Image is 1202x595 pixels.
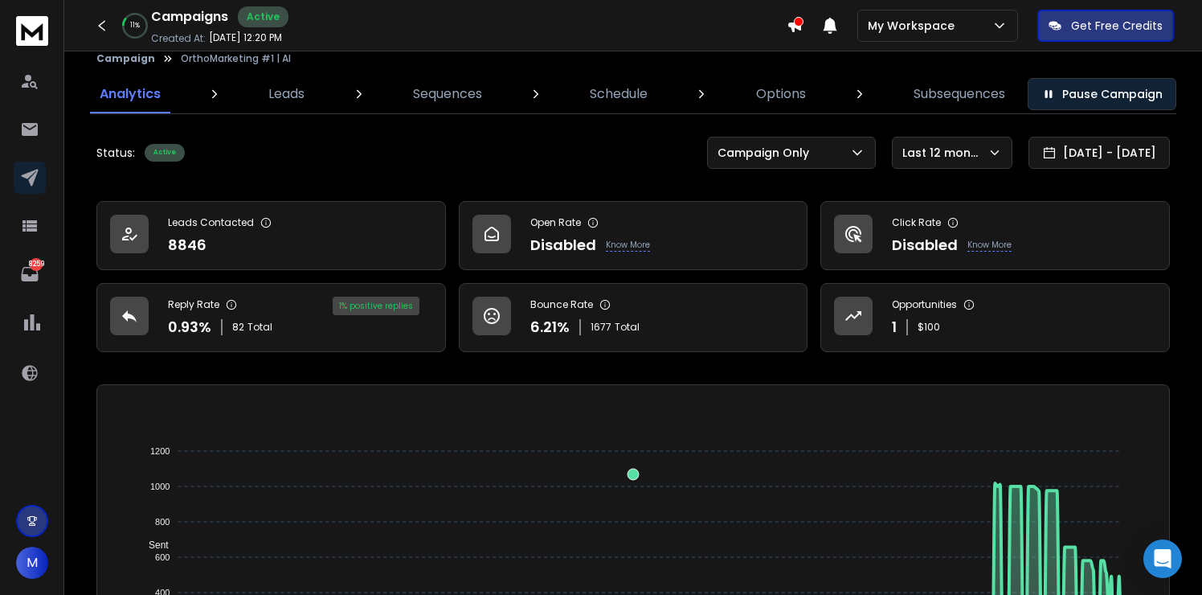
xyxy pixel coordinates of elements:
tspan: 600 [155,552,170,562]
p: Opportunities [892,298,957,311]
p: Options [756,84,806,104]
span: Sent [137,540,169,551]
div: Active [238,6,288,27]
p: Get Free Credits [1071,18,1163,34]
button: Get Free Credits [1037,10,1174,42]
p: Campaign Only [718,145,816,161]
a: Schedule [580,75,657,113]
p: Disabled [892,234,958,256]
div: Open Intercom Messenger [1143,540,1182,578]
span: 82 [232,321,244,334]
button: M [16,547,48,579]
p: 6.21 % [530,316,570,339]
tspan: 1200 [150,446,170,456]
p: $ 100 [918,321,940,334]
a: Sequences [403,75,492,113]
p: Know More [606,239,650,252]
a: 8259 [14,258,46,290]
a: Leads [259,75,314,113]
a: Analytics [90,75,170,113]
a: Open RateDisabledKnow More [459,201,808,270]
p: Last 12 months [902,145,987,161]
p: 1 [892,316,897,339]
span: Total [247,321,272,334]
div: 1 % positive replies [333,297,419,315]
a: Leads Contacted8846 [96,201,446,270]
p: Know More [967,239,1012,252]
img: logo [16,16,48,46]
p: Bounce Rate [530,298,593,311]
p: Disabled [530,234,596,256]
p: Analytics [100,84,161,104]
p: Subsequences [914,84,1005,104]
a: Click RateDisabledKnow More [820,201,1170,270]
button: Campaign [96,52,155,65]
p: My Workspace [868,18,961,34]
a: Bounce Rate6.21%1677Total [459,283,808,352]
p: 11 % [130,21,140,31]
a: Options [746,75,816,113]
p: 0.93 % [168,316,211,339]
p: 8259 [30,258,43,271]
a: Opportunities1$100 [820,283,1170,352]
p: Sequences [413,84,482,104]
p: 8846 [168,234,206,256]
p: Schedule [590,84,648,104]
p: Reply Rate [168,298,219,311]
tspan: 1000 [150,482,170,491]
p: Status: [96,145,135,161]
p: Open Rate [530,216,581,229]
p: OrthoMarketing #1 | AI [181,52,291,65]
span: 1677 [591,321,611,334]
p: Leads [268,84,305,104]
div: Active [145,144,185,162]
button: [DATE] - [DATE] [1028,137,1170,169]
a: Reply Rate0.93%82Total1% positive replies [96,283,446,352]
p: [DATE] 12:20 PM [209,31,282,44]
p: Click Rate [892,216,941,229]
a: Subsequences [904,75,1015,113]
button: Pause Campaign [1028,78,1176,110]
span: Total [615,321,640,334]
p: Leads Contacted [168,216,254,229]
tspan: 800 [155,517,170,527]
h1: Campaigns [151,7,228,27]
p: Created At: [151,32,206,45]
